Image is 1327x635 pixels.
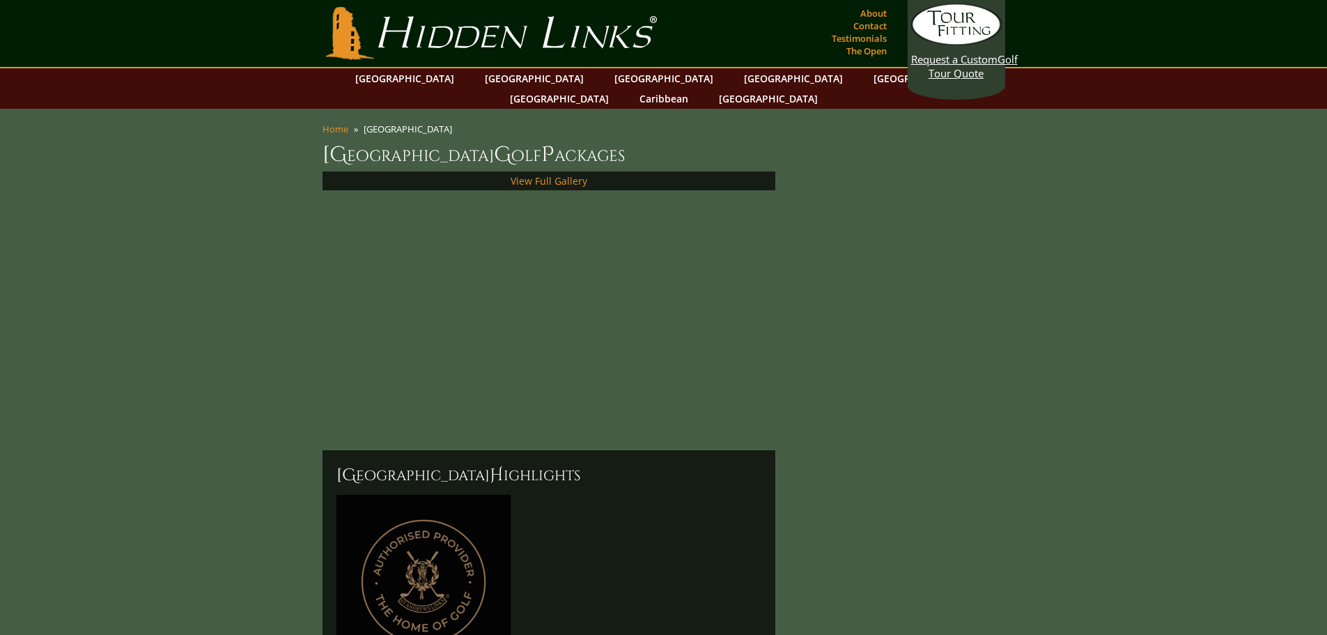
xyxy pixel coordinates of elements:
[494,141,511,169] span: G
[490,464,504,487] span: H
[737,68,850,89] a: [GEOGRAPHIC_DATA]
[364,123,458,135] li: [GEOGRAPHIC_DATA]
[323,141,1005,169] h1: [GEOGRAPHIC_DATA] olf ackages
[607,68,720,89] a: [GEOGRAPHIC_DATA]
[348,68,461,89] a: [GEOGRAPHIC_DATA]
[843,41,890,61] a: The Open
[323,123,348,135] a: Home
[911,52,998,66] span: Request a Custom
[712,89,825,109] a: [GEOGRAPHIC_DATA]
[867,68,979,89] a: [GEOGRAPHIC_DATA]
[478,68,591,89] a: [GEOGRAPHIC_DATA]
[541,141,554,169] span: P
[828,29,890,48] a: Testimonials
[503,89,616,109] a: [GEOGRAPHIC_DATA]
[857,3,890,23] a: About
[511,174,587,188] a: View Full Gallery
[850,16,890,36] a: Contact
[336,464,761,487] h2: [GEOGRAPHIC_DATA] ighlights
[911,3,1002,80] a: Request a CustomGolf Tour Quote
[633,89,695,109] a: Caribbean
